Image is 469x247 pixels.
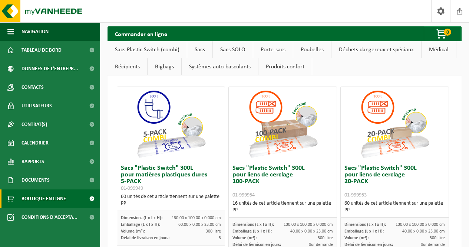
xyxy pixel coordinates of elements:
[344,243,393,247] span: Délai de livraison en jours:
[108,26,175,41] h2: Commander en ligne
[108,58,147,75] a: Récipients
[22,171,50,189] span: Documents
[232,222,274,227] span: Dimensions (L x l x H):
[421,243,445,247] span: Sur demande
[232,229,272,234] span: Emballage (L x l x H):
[121,165,221,192] h3: Sacs "Plastic Switch" 300L pour matières plastiques dures 5-PACK
[232,243,281,247] span: Délai de livraison en jours:
[246,87,320,161] img: 01-999954
[331,41,421,58] a: Déchets dangereux et spéciaux
[424,26,461,41] button: 0
[430,236,445,240] span: 300 litre
[293,41,331,58] a: Poubelles
[344,192,367,198] span: 01-999953
[213,41,253,58] a: Sacs SOLO
[134,87,208,161] img: 01-999949
[182,58,258,75] a: Systèmes auto-basculants
[232,200,333,214] div: 16 unités de cet article tiennent sur une palette
[22,189,66,208] span: Boutique en ligne
[22,208,77,227] span: Conditions d'accepta...
[344,229,384,234] span: Emballage (L x l x H):
[22,97,52,115] span: Utilisateurs
[121,194,221,207] div: 60 unités de cet article tiennent sur une palette
[344,207,445,214] div: PP
[178,222,221,227] span: 60.00 x 0.00 x 23.00 cm
[22,134,49,152] span: Calendrier
[253,41,293,58] a: Porte-sacs
[284,222,333,227] span: 130.00 x 100.00 x 0.000 cm
[22,152,44,171] span: Rapports
[290,229,333,234] span: 40.00 x 0.00 x 23.00 cm
[309,243,333,247] span: Sur demande
[22,59,78,78] span: Données de l'entrepr...
[358,87,432,161] img: 01-999953
[22,78,44,97] span: Contacts
[22,41,62,59] span: Tableau de bord
[344,222,386,227] span: Dimensions (L x l x H):
[148,58,181,75] a: Bigbags
[121,222,160,227] span: Emballage (L x l x H):
[444,29,451,36] span: 0
[22,22,49,41] span: Navigation
[121,229,145,234] span: Volume (m³):
[219,236,221,240] span: 3
[232,236,257,240] span: Volume (m³):
[344,165,445,198] h3: Sacs "Plastic Switch" 300L pour liens de cerclage 20-PACK
[172,216,221,220] span: 130.00 x 100.00 x 0.000 cm
[206,229,221,234] span: 300 litre
[108,41,187,58] a: Sacs Plastic Switch (combi)
[232,165,333,198] h3: Sacs "Plastic Switch" 300L pour liens de cerclage 100-PACK
[121,216,162,220] span: Dimensions (L x l x H):
[187,41,212,58] a: Sacs
[232,207,333,214] div: PP
[396,222,445,227] span: 130.00 x 100.00 x 0.000 cm
[258,58,312,75] a: Produits confort
[344,236,369,240] span: Volume (m³):
[121,236,169,240] span: Délai de livraison en jours:
[422,41,456,58] a: Médical
[22,115,47,134] span: Contrat(s)
[121,200,221,207] div: PP
[318,236,333,240] span: 300 litre
[344,200,445,214] div: 60 unités de cet article tiennent sur une palette
[121,186,143,191] span: 01-999949
[402,229,445,234] span: 40.00 x 0.00 x 23.00 cm
[232,192,255,198] span: 01-999954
